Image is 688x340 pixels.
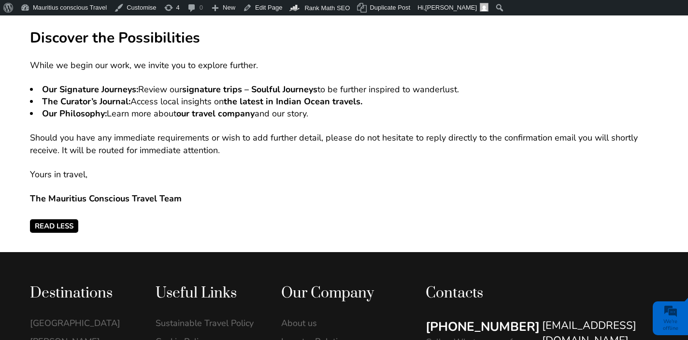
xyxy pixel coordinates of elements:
[281,284,387,303] div: Our Company
[11,50,25,64] div: Navigation go back
[30,132,658,156] p: Should you have any immediate requirements or wish to add further detail, please do not hesitate ...
[30,284,135,303] div: Destinations
[182,84,317,95] a: signature trips – Soulful Journeys
[655,318,686,332] div: We're offline
[65,51,177,63] div: Leave a message
[30,96,658,108] li: Access local insights on
[156,284,261,303] div: Useful Links
[42,108,107,119] b: Our Philosophy:
[304,4,350,12] span: Rank Math SEO
[158,5,182,28] div: Minimize live chat window
[425,4,477,11] span: [PERSON_NAME]
[42,84,138,95] b: Our Signature Journeys:
[156,318,261,328] a: Sustainable Travel Policy
[13,89,176,111] input: Enter your last name
[426,284,658,303] div: Contacts
[30,193,182,204] b: The Mauritius Conscious Travel Team
[30,59,658,71] p: While we begin our work, we invite you to explore further.
[224,96,362,107] a: the latest in Indian Ocean travels.
[30,28,200,48] b: Discover the Possibilities
[30,318,135,328] a: [GEOGRAPHIC_DATA]
[30,108,658,120] li: Learn more about and our story.
[142,266,175,279] em: Submit
[30,219,78,233] span: Read Less
[30,169,658,181] p: Yours in travel,
[176,108,255,119] a: our travel company
[13,118,176,139] input: Enter your email address
[426,318,540,336] a: [PHONE_NUMBER]
[13,146,176,258] textarea: Type your message and click 'Submit'
[42,96,130,107] b: The Curator’s Journal:
[281,318,387,328] a: About us
[30,84,658,96] li: Review our to be further inspired to wanderlust.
